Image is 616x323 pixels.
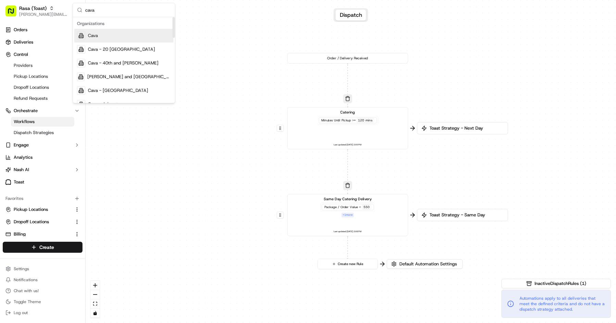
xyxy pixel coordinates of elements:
[14,142,29,148] span: Engage
[3,177,82,188] a: Toast
[3,308,82,318] button: Log out
[14,73,48,80] span: Pickup Locations
[11,128,74,137] a: Dispatch Strategies
[48,169,83,175] a: Powered byPylon
[3,297,82,307] button: Toggle Theme
[3,216,82,227] button: Dropoff Locations
[7,89,46,94] div: Past conversations
[14,288,39,294] span: Chat with us!
[88,87,148,94] span: Cava - [GEOGRAPHIC_DATA]
[324,205,358,209] span: Package / Order Value
[398,261,458,267] span: Default Automation Settings
[428,212,503,218] span: Toast Strategy - Same Day
[85,3,171,17] input: Search...
[11,61,74,70] a: Providers
[14,84,49,91] span: Dropoff Locations
[14,153,52,160] span: Knowledge Base
[3,193,82,204] div: Favorites
[11,117,74,127] a: Workflows
[31,72,94,77] div: We're available if you need us!
[535,280,586,287] span: Inactive Dispatch Rules ( 1 )
[14,51,28,58] span: Control
[5,206,72,213] a: Pickup Locations
[14,179,24,185] span: Toast
[14,167,29,173] span: Nash AI
[68,170,83,175] span: Pylon
[7,65,19,77] img: 1736555255976-a54dd68f-1ca7-489b-9aae-adbdc363a1c4
[11,83,74,92] a: Dropoff Locations
[3,152,82,163] a: Analytics
[3,37,82,48] a: Deliveries
[14,95,48,101] span: Refund Requests
[14,119,35,125] span: Workflows
[501,279,611,288] button: InactiveDispatchRules (1)
[11,72,74,81] a: Pickup Locations
[7,118,18,129] img: ezil cloma
[14,108,38,114] span: Orchestrate
[334,143,361,147] span: Last updated: [DATE] 2:05 PM
[3,3,71,19] button: Rasa (Toast)[PERSON_NAME][EMAIL_ADDRESS][DOMAIN_NAME]
[11,94,74,103] a: Refund Requests
[357,118,374,123] div: 120 mins
[19,5,47,12] button: Rasa (Toast)
[43,124,46,130] span: •
[91,299,100,309] button: fit view
[21,106,45,111] span: nakirzaman
[5,231,72,237] a: Billing
[318,259,377,269] button: Create new Rule
[340,109,355,115] span: Catering
[47,124,61,130] span: [DATE]
[3,264,82,274] button: Settings
[7,7,21,20] img: Nash
[58,154,63,159] div: 💻
[88,101,125,107] span: Cava - Arboretum
[73,17,175,103] div: Suggestions
[3,105,82,116] button: Orchestrate
[88,33,98,39] span: Cava
[359,205,361,209] span: <
[7,99,18,110] img: nakirzaman
[362,205,371,210] div: 550
[14,231,26,237] span: Billing
[91,281,100,290] button: zoom in
[287,53,408,63] div: Order / Delivery Received
[341,213,354,217] div: + 1 more
[31,65,112,72] div: Start new chat
[51,106,65,111] span: [DATE]
[428,125,503,131] span: Toast Strategy - Next Day
[3,204,82,215] button: Pickup Locations
[14,27,27,33] span: Orders
[324,196,372,202] span: Same Day Catering Delivery
[3,140,82,151] button: Engage
[3,286,82,296] button: Chat with us!
[14,65,27,77] img: 4988371391238_9404d814bf3eb2409008_72.png
[91,309,100,318] button: toggle interactivity
[321,118,351,122] span: Minutes Until Pickup
[3,275,82,285] button: Notifications
[14,310,28,315] span: Log out
[88,46,155,52] span: Cava - 20 [GEOGRAPHIC_DATA]
[55,150,113,163] a: 💻API Documentation
[116,67,125,75] button: Start new chat
[352,118,356,122] span: >=
[3,49,82,60] button: Control
[4,150,55,163] a: 📗Knowledge Base
[19,12,68,17] button: [PERSON_NAME][EMAIL_ADDRESS][DOMAIN_NAME]
[39,244,54,251] span: Create
[5,219,72,225] a: Dropoff Locations
[14,277,38,283] span: Notifications
[3,229,82,240] button: Billing
[7,154,12,159] div: 📗
[14,219,49,225] span: Dropoff Locations
[3,164,82,175] button: Nash AI
[91,290,100,299] button: zoom out
[14,39,33,45] span: Deliveries
[14,154,33,160] span: Analytics
[7,27,125,38] p: Welcome 👋
[336,10,366,21] button: Dispatch
[21,124,42,130] span: ezil cloma
[14,206,48,213] span: Pickup Locations
[14,266,29,272] span: Settings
